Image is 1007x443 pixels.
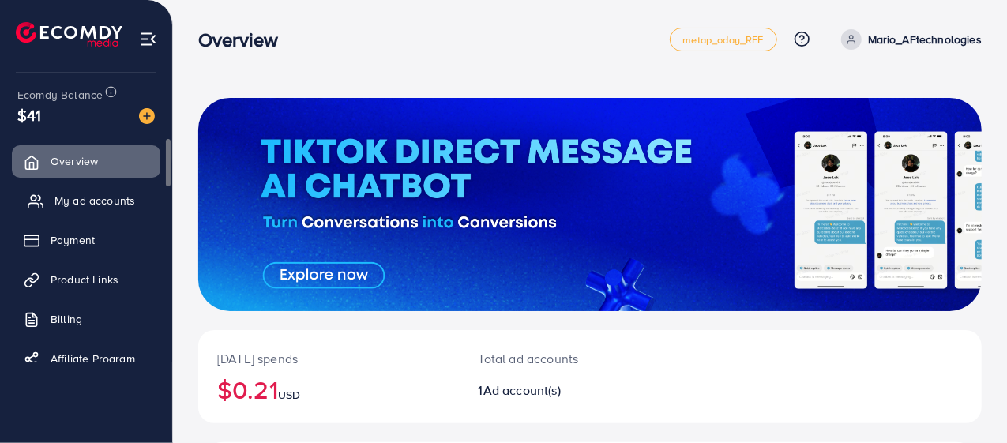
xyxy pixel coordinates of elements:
[683,35,764,45] span: metap_oday_REF
[12,145,160,177] a: Overview
[835,29,982,50] a: Mario_AFtechnologies
[868,30,982,49] p: Mario_AFtechnologies
[12,303,160,335] a: Billing
[17,87,103,103] span: Ecomdy Balance
[12,224,160,256] a: Payment
[51,272,118,287] span: Product Links
[16,22,122,47] img: logo
[217,349,441,368] p: [DATE] spends
[51,232,95,248] span: Payment
[139,108,155,124] img: image
[217,374,441,404] h2: $0.21
[278,387,300,403] span: USD
[51,153,98,169] span: Overview
[940,372,995,431] iframe: Chat
[12,185,160,216] a: My ad accounts
[483,381,561,399] span: Ad account(s)
[479,349,637,368] p: Total ad accounts
[670,28,777,51] a: metap_oday_REF
[12,343,160,374] a: Affiliate Program
[54,193,135,208] span: My ad accounts
[12,264,160,295] a: Product Links
[479,383,637,398] h2: 1
[139,30,157,48] img: menu
[51,351,135,366] span: Affiliate Program
[51,311,82,327] span: Billing
[198,28,291,51] h3: Overview
[17,103,41,126] span: $41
